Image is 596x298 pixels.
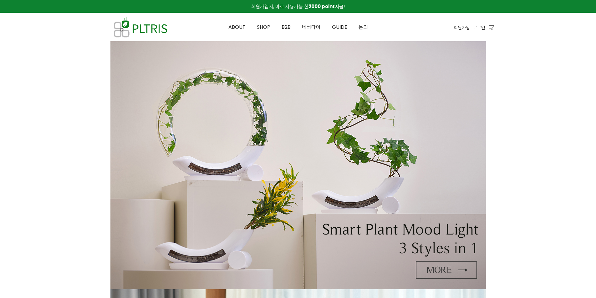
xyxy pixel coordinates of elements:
a: 로그인 [473,24,485,31]
a: 네버다이 [296,13,326,41]
span: GUIDE [332,23,347,31]
span: ABOUT [228,23,246,31]
span: 회원가입시, 바로 사용가능 한 지급! [251,3,345,10]
span: B2B [282,23,291,31]
strong: 2000 point [308,3,335,10]
a: SHOP [251,13,276,41]
a: 문의 [353,13,374,41]
a: ABOUT [223,13,251,41]
span: 네버다이 [302,23,321,31]
a: GUIDE [326,13,353,41]
a: 회원가입 [454,24,470,31]
span: 문의 [359,23,368,31]
a: B2B [276,13,296,41]
span: SHOP [257,23,270,31]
